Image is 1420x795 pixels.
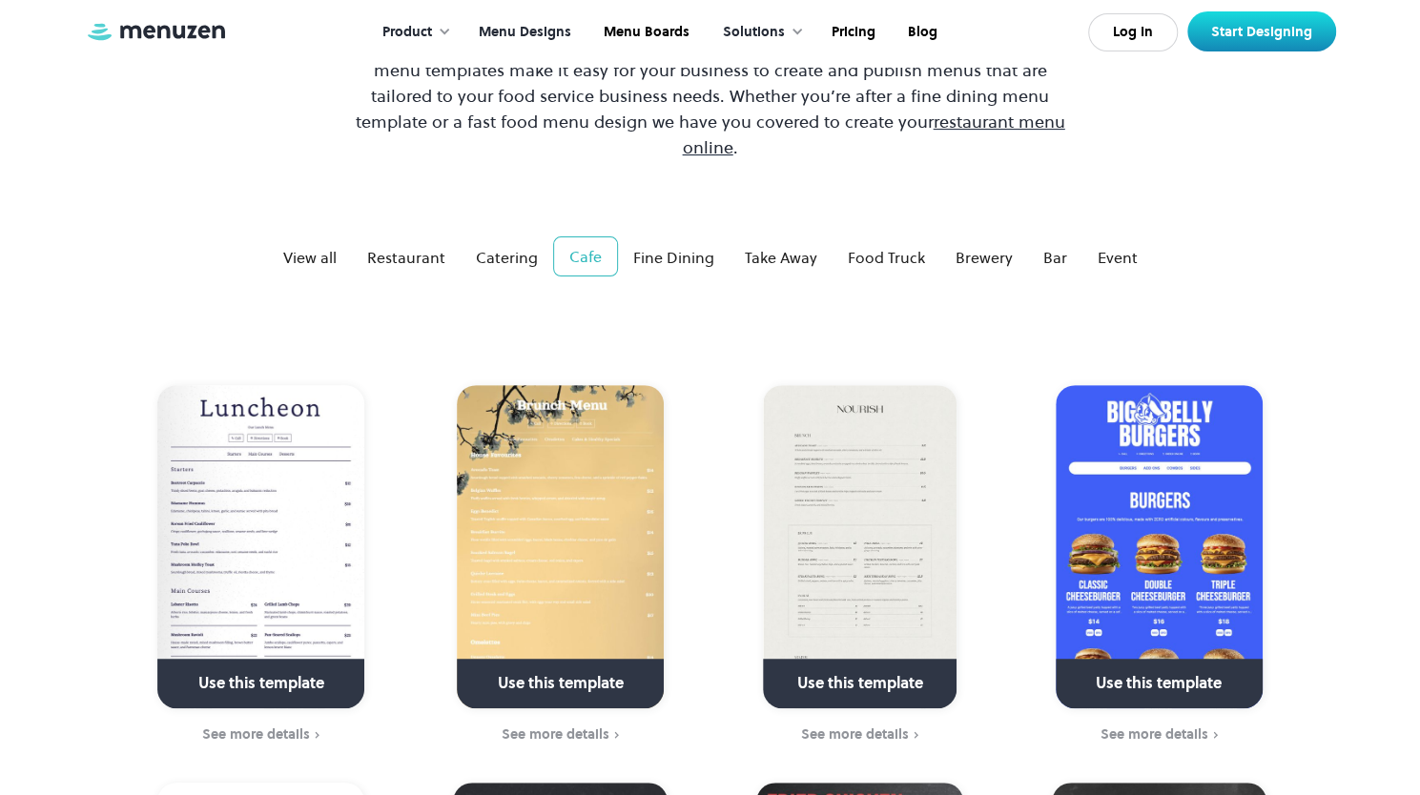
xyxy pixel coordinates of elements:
[363,3,461,62] div: Product
[890,3,952,62] a: Blog
[422,724,698,745] a: See more details
[704,3,813,62] div: Solutions
[202,726,310,742] div: See more details
[1021,724,1297,745] a: See more details
[1043,246,1067,269] div: Bar
[1098,246,1138,269] div: Event
[157,385,364,708] a: Use this template
[476,246,538,269] div: Catering
[723,22,785,43] div: Solutions
[801,726,909,742] div: See more details
[461,3,586,62] a: Menu Designs
[633,246,714,269] div: Fine Dining
[956,246,1013,269] div: Brewery
[1088,13,1178,51] a: Log In
[722,724,998,745] a: See more details
[283,246,337,269] div: View all
[586,3,704,62] a: Menu Boards
[124,724,400,745] a: See more details
[1101,726,1208,742] div: See more details
[1187,11,1336,51] a: Start Designing
[344,31,1077,160] p: A great menu requires easy navigation, flexibility, and brand recognition. Our range of free menu...
[763,385,957,708] a: Use this template
[502,726,609,742] div: See more details
[1056,385,1263,708] a: Use this template
[745,246,817,269] div: Take Away
[569,245,602,268] div: Cafe
[367,246,445,269] div: Restaurant
[457,385,664,708] a: Use this template
[848,246,925,269] div: Food Truck
[813,3,890,62] a: Pricing
[382,22,432,43] div: Product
